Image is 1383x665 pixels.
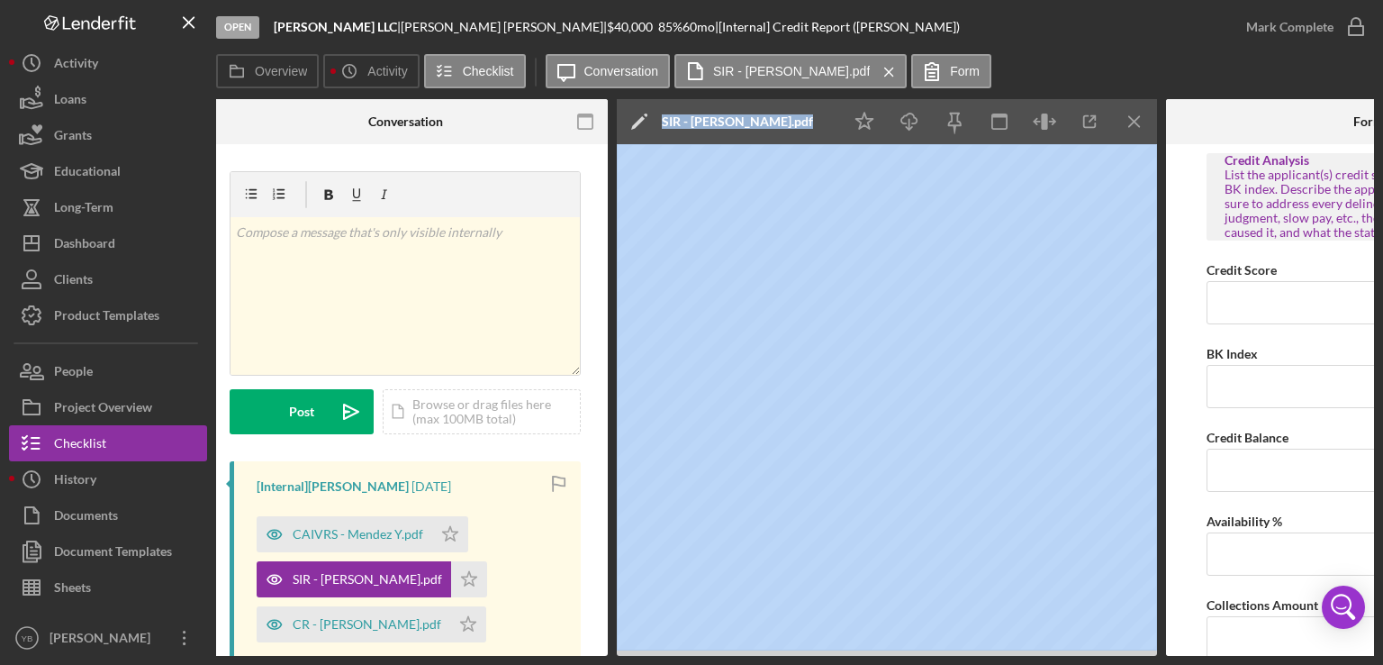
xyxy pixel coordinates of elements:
[9,153,207,189] button: Educational
[9,45,207,81] button: Activity
[54,81,86,122] div: Loans
[1246,9,1333,45] div: Mark Complete
[1322,586,1365,629] div: Open Intercom Messenger
[9,225,207,261] button: Dashboard
[674,54,907,88] button: SIR - [PERSON_NAME].pdf
[715,20,960,34] div: | [Internal] Credit Report ([PERSON_NAME])
[368,114,443,129] div: Conversation
[9,497,207,533] button: Documents
[1228,9,1374,45] button: Mark Complete
[713,64,870,78] label: SIR - [PERSON_NAME].pdf
[255,64,307,78] label: Overview
[1207,597,1318,613] label: Collections Amount
[230,389,374,434] button: Post
[463,64,514,78] label: Checklist
[607,19,653,34] span: $40,000
[274,19,397,34] b: [PERSON_NAME] LLC
[1207,346,1258,361] label: BK Index
[54,153,121,194] div: Educational
[9,425,207,461] button: Checklist
[257,561,487,597] button: SIR - [PERSON_NAME].pdf
[9,189,207,225] button: Long-Term
[257,479,409,494] div: [Internal] [PERSON_NAME]
[9,117,207,153] button: Grants
[216,54,319,88] button: Overview
[216,16,259,39] div: Open
[546,54,671,88] button: Conversation
[54,425,106,466] div: Checklist
[911,54,991,88] button: Form
[682,20,715,34] div: 60 mo
[257,516,468,552] button: CAIVRS - Mendez Y.pdf
[22,633,33,643] text: YB
[9,569,207,606] button: Sheets
[662,114,813,129] div: SIR - [PERSON_NAME].pdf
[293,527,423,542] div: CAIVRS - Mendez Y.pdf
[54,497,118,538] div: Documents
[411,479,451,494] time: 2025-09-02 11:43
[9,533,207,569] button: Document Templates
[54,461,96,502] div: History
[54,45,98,86] div: Activity
[1207,514,1282,529] label: Availability %
[45,620,162,660] div: [PERSON_NAME]
[9,389,207,425] button: Project Overview
[293,617,441,632] div: CR - [PERSON_NAME].pdf
[54,117,92,158] div: Grants
[54,533,172,574] div: Document Templates
[367,64,407,78] label: Activity
[584,64,659,78] label: Conversation
[950,64,980,78] label: Form
[9,353,207,389] button: People
[54,353,93,394] div: People
[424,54,526,88] button: Checklist
[274,20,401,34] div: |
[323,54,419,88] button: Activity
[54,225,115,266] div: Dashboard
[54,189,113,230] div: Long-Term
[54,261,93,302] div: Clients
[54,389,152,430] div: Project Overview
[257,606,486,642] button: CR - [PERSON_NAME].pdf
[9,261,207,297] button: Clients
[1207,262,1277,278] label: Credit Score
[9,461,207,497] button: History
[289,389,314,434] div: Post
[54,569,91,610] div: Sheets
[293,572,442,587] div: SIR - [PERSON_NAME].pdf
[401,20,607,34] div: [PERSON_NAME] [PERSON_NAME] |
[9,81,207,117] button: Loans
[9,620,207,656] button: YB[PERSON_NAME]
[54,297,159,338] div: Product Templates
[658,20,682,34] div: 85 %
[9,297,207,333] button: Product Templates
[1207,430,1288,445] label: Credit Balance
